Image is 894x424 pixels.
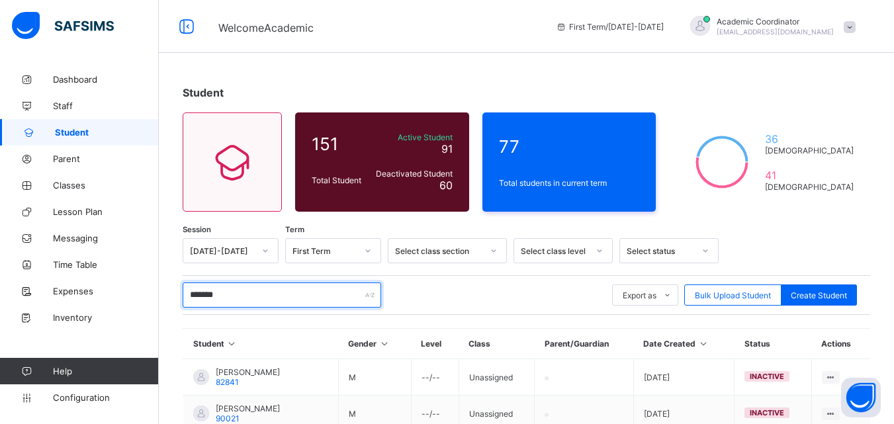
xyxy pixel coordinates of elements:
div: First Term [292,246,357,256]
span: 36 [765,132,854,146]
span: Parent [53,153,159,164]
span: [EMAIL_ADDRESS][DOMAIN_NAME] [717,28,834,36]
th: Class [459,329,535,359]
div: Select status [627,246,694,256]
span: Inventory [53,312,159,323]
th: Actions [811,329,870,359]
button: Open asap [841,378,881,417]
span: [PERSON_NAME] [216,403,280,413]
span: Lesson Plan [53,206,159,217]
div: Total Student [308,172,370,189]
th: Status [735,329,812,359]
span: Bulk Upload Student [695,290,771,300]
span: Deactivated Student [373,169,453,179]
span: Time Table [53,259,159,270]
span: session/term information [556,22,664,32]
span: 91 [441,142,453,155]
span: Configuration [53,392,158,403]
td: --/-- [411,359,459,396]
span: [DEMOGRAPHIC_DATA] [765,146,854,155]
span: Student [55,127,159,138]
div: AcademicCoordinator [677,16,862,38]
span: Messaging [53,233,159,243]
div: Select class section [395,246,482,256]
span: Session [183,225,211,234]
span: Active Student [373,132,453,142]
i: Sort in Ascending Order [226,339,238,349]
span: 41 [765,169,854,182]
span: Student [183,86,224,99]
th: Gender [338,329,411,359]
i: Sort in Ascending Order [379,339,390,349]
th: Date Created [633,329,734,359]
span: Total students in current term [499,178,640,188]
td: Unassigned [459,359,535,396]
th: Student [183,329,339,359]
div: [DATE]-[DATE] [190,246,254,256]
img: safsims [12,12,114,40]
span: Create Student [791,290,847,300]
span: Expenses [53,286,159,296]
span: inactive [750,372,784,381]
span: [PERSON_NAME] [216,367,280,377]
span: Classes [53,180,159,191]
span: Staff [53,101,159,111]
span: inactive [750,408,784,417]
div: Select class level [521,246,588,256]
span: Welcome Academic [218,21,314,34]
span: Term [285,225,304,234]
th: Parent/Guardian [535,329,634,359]
span: 77 [499,136,640,157]
span: 82841 [216,377,239,387]
th: Level [411,329,459,359]
i: Sort in Ascending Order [697,339,709,349]
span: 60 [439,179,453,192]
span: Dashboard [53,74,159,85]
span: Export as [623,290,656,300]
span: Help [53,366,158,376]
td: M [338,359,411,396]
span: [DEMOGRAPHIC_DATA] [765,182,854,192]
span: Academic Coordinator [717,17,834,26]
span: 90021 [216,413,240,423]
td: [DATE] [633,359,734,396]
span: 151 [312,134,367,154]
